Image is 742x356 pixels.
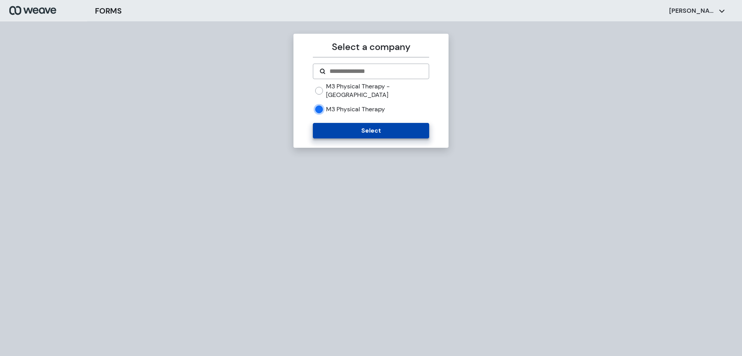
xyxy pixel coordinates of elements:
[95,5,122,17] h3: FORMS
[326,105,385,114] label: M3 Physical Therapy
[669,7,716,15] p: [PERSON_NAME]
[329,67,422,76] input: Search
[313,40,429,54] p: Select a company
[326,82,429,99] label: M3 Physical Therapy - [GEOGRAPHIC_DATA]
[313,123,429,138] button: Select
